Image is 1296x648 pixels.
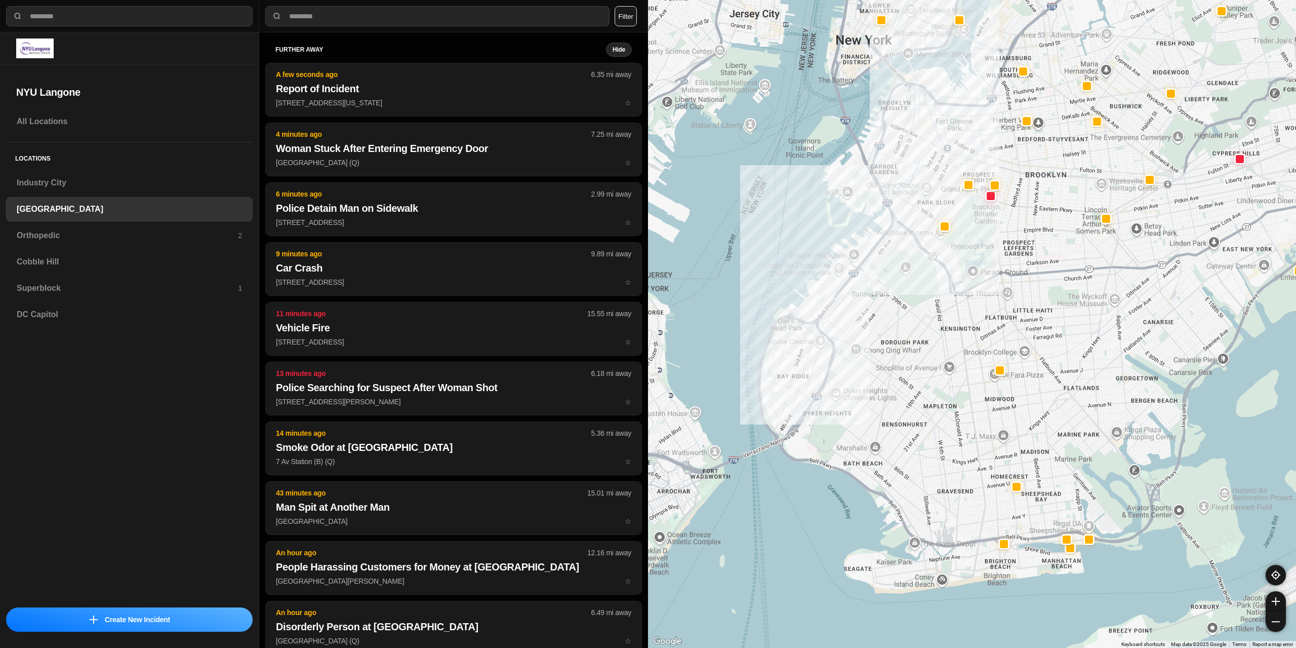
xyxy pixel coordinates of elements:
p: 1 [238,283,242,293]
p: 43 minutes ago [276,488,587,498]
span: star [625,278,631,286]
span: star [625,517,631,525]
a: Terms (opens in new tab) [1232,641,1246,647]
p: [GEOGRAPHIC_DATA] (Q) [276,158,631,168]
img: icon [90,616,98,624]
button: iconCreate New Incident [6,607,253,632]
button: Hide [606,43,632,57]
p: [STREET_ADDRESS][PERSON_NAME] [276,397,631,407]
p: 15.55 mi away [587,309,631,319]
a: Superblock1 [6,276,253,300]
h3: Industry City [17,177,242,189]
a: Cobble Hill [6,250,253,274]
button: zoom-in [1266,591,1286,612]
span: star [625,458,631,466]
h2: Disorderly Person at [GEOGRAPHIC_DATA] [276,620,631,634]
p: [STREET_ADDRESS] [276,337,631,347]
a: 11 minutes ago15.55 mi awayVehicle Fire[STREET_ADDRESS]star [265,337,642,346]
span: star [625,577,631,585]
button: 43 minutes ago15.01 mi awayMan Spit at Another Man[GEOGRAPHIC_DATA]star [265,481,642,535]
span: Map data ©2025 Google [1171,641,1226,647]
img: zoom-out [1272,618,1280,626]
p: 9.89 mi away [591,249,631,259]
a: 9 minutes ago9.89 mi awayCar Crash[STREET_ADDRESS]star [265,278,642,286]
p: 13 minutes ago [276,368,591,378]
h2: Car Crash [276,261,631,275]
h5: further away [275,46,606,54]
img: search [13,11,23,21]
p: 6.35 mi away [591,69,631,80]
p: 7 Av Station (B) (Q) [276,456,631,467]
img: logo [16,39,54,58]
span: star [625,338,631,346]
h2: People Harassing Customers for Money at [GEOGRAPHIC_DATA] [276,560,631,574]
p: 14 minutes ago [276,428,591,438]
span: star [625,159,631,167]
button: recenter [1266,565,1286,585]
h5: Locations [6,142,253,171]
a: Industry City [6,171,253,195]
span: star [625,398,631,406]
p: An hour ago [276,607,591,618]
button: A few seconds ago6.35 mi awayReport of Incident[STREET_ADDRESS][US_STATE]star [265,63,642,117]
button: An hour ago12.16 mi awayPeople Harassing Customers for Money at [GEOGRAPHIC_DATA][GEOGRAPHIC_DATA... [265,541,642,595]
p: [STREET_ADDRESS] [276,277,631,287]
h2: Woman Stuck After Entering Emergency Door [276,141,631,156]
h3: Orthopedic [17,230,238,242]
a: All Locations [6,109,253,134]
p: 6.18 mi away [591,368,631,378]
span: star [625,218,631,226]
p: 5.36 mi away [591,428,631,438]
p: [STREET_ADDRESS][US_STATE] [276,98,631,108]
button: 11 minutes ago15.55 mi awayVehicle Fire[STREET_ADDRESS]star [265,302,642,356]
p: [GEOGRAPHIC_DATA] [276,516,631,526]
a: Report a map error [1252,641,1293,647]
p: [STREET_ADDRESS] [276,217,631,227]
small: Hide [613,46,625,54]
p: [GEOGRAPHIC_DATA][PERSON_NAME] [276,576,631,586]
h3: Superblock [17,282,238,294]
img: Google [651,635,684,648]
a: Open this area in Google Maps (opens a new window) [651,635,684,648]
p: 2.99 mi away [591,189,631,199]
h2: NYU Langone [16,85,242,99]
h2: Vehicle Fire [276,321,631,335]
span: star [625,637,631,645]
button: 4 minutes ago7.25 mi awayWoman Stuck After Entering Emergency Door[GEOGRAPHIC_DATA] (Q)star [265,123,642,176]
h2: Police Searching for Suspect After Woman Shot [276,380,631,395]
a: DC Capitol [6,302,253,327]
span: star [625,99,631,107]
button: 6 minutes ago2.99 mi awayPolice Detain Man on Sidewalk[STREET_ADDRESS]star [265,182,642,236]
p: [GEOGRAPHIC_DATA] (Q) [276,636,631,646]
h3: [GEOGRAPHIC_DATA] [17,203,242,215]
h3: All Locations [17,116,242,128]
h2: Police Detain Man on Sidewalk [276,201,631,215]
img: zoom-in [1272,597,1280,605]
a: 14 minutes ago5.36 mi awaySmoke Odor at [GEOGRAPHIC_DATA]7 Av Station (B) (Q)star [265,457,642,466]
a: 6 minutes ago2.99 mi awayPolice Detain Man on Sidewalk[STREET_ADDRESS]star [265,218,642,226]
a: [GEOGRAPHIC_DATA] [6,197,253,221]
button: 13 minutes ago6.18 mi awayPolice Searching for Suspect After Woman Shot[STREET_ADDRESS][PERSON_NA... [265,362,642,415]
h2: Report of Incident [276,82,631,96]
h2: Man Spit at Another Man [276,500,631,514]
a: 4 minutes ago7.25 mi awayWoman Stuck After Entering Emergency Door[GEOGRAPHIC_DATA] (Q)star [265,158,642,167]
p: 11 minutes ago [276,309,587,319]
a: An hour ago6.49 mi awayDisorderly Person at [GEOGRAPHIC_DATA][GEOGRAPHIC_DATA] (Q)star [265,636,642,645]
p: A few seconds ago [276,69,591,80]
img: search [272,11,282,21]
img: recenter [1271,570,1280,580]
p: 2 [238,231,242,241]
p: An hour ago [276,548,587,558]
a: 13 minutes ago6.18 mi awayPolice Searching for Suspect After Woman Shot[STREET_ADDRESS][PERSON_NA... [265,397,642,406]
p: 9 minutes ago [276,249,591,259]
button: Keyboard shortcuts [1121,641,1165,648]
p: 6 minutes ago [276,189,591,199]
h3: DC Capitol [17,309,242,321]
a: Orthopedic2 [6,223,253,248]
h3: Cobble Hill [17,256,242,268]
button: 14 minutes ago5.36 mi awaySmoke Odor at [GEOGRAPHIC_DATA]7 Av Station (B) (Q)star [265,422,642,475]
a: An hour ago12.16 mi awayPeople Harassing Customers for Money at [GEOGRAPHIC_DATA][GEOGRAPHIC_DATA... [265,577,642,585]
p: 4 minutes ago [276,129,591,139]
p: Create New Incident [105,615,170,625]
